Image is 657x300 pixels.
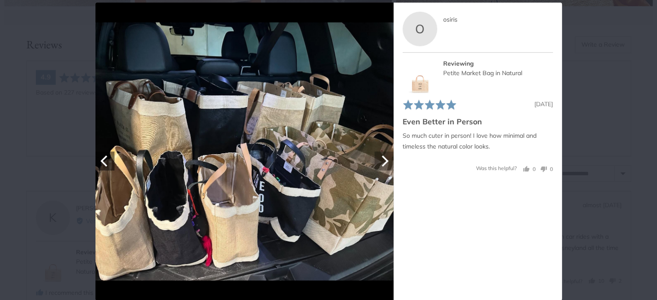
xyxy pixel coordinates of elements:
div: O [403,12,437,46]
button: Next [375,152,394,171]
span: osiris [443,16,457,23]
img: Customer image [95,22,394,281]
div: Reviewing [443,59,552,68]
span: [DATE] [534,100,553,107]
img: Petite Market Bag in Natural [403,59,437,93]
span: Was this helpful? [476,165,517,171]
a: Petite Market Bag in Natural [443,69,522,77]
h2: Even Better in Person [403,116,553,126]
button: Yes [523,164,536,173]
p: So much cuter in person! I love how minimal and timeless the natural color looks. [403,130,553,152]
button: Previous [95,152,114,171]
button: No [537,164,553,173]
